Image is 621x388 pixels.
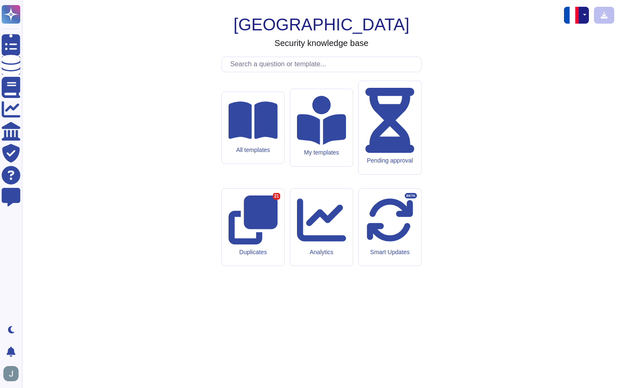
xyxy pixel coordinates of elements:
[564,7,581,24] img: fr
[229,249,278,256] div: Duplicates
[234,14,409,35] h1: [GEOGRAPHIC_DATA]
[3,366,19,381] img: user
[365,249,414,256] div: Smart Updates
[229,147,278,154] div: All templates
[405,193,417,199] div: BETA
[297,249,346,256] div: Analytics
[273,193,280,200] div: 21
[2,364,25,383] button: user
[297,149,346,156] div: My templates
[226,57,421,72] input: Search a question or template...
[365,157,414,164] div: Pending approval
[275,38,368,48] h3: Security knowledge base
